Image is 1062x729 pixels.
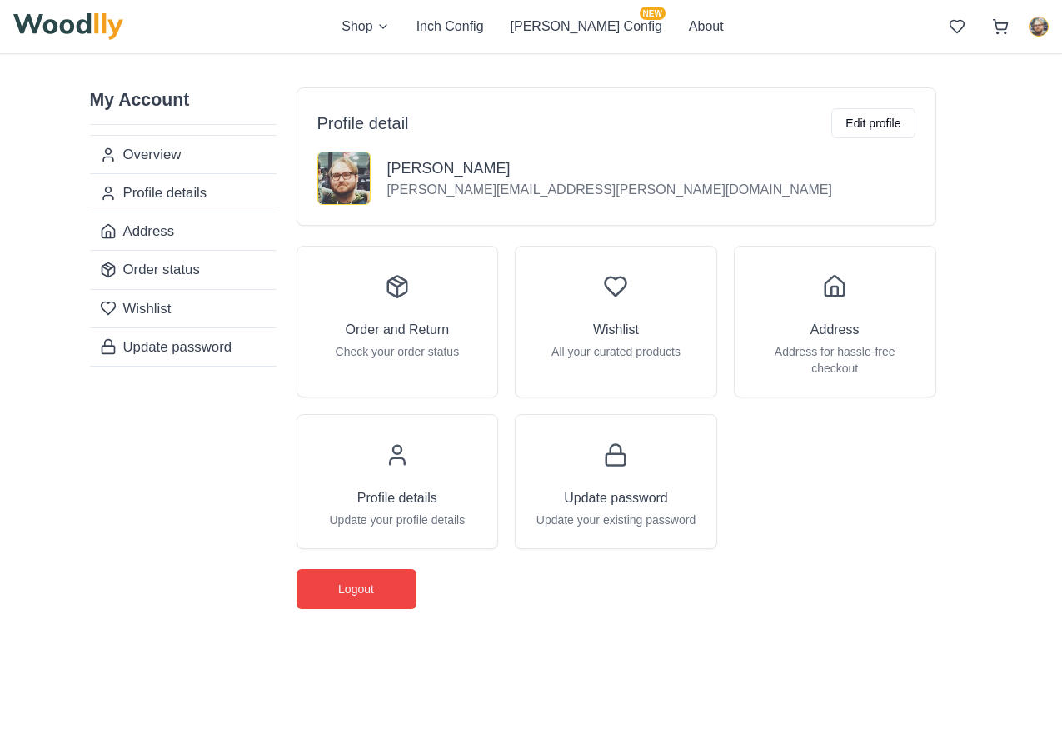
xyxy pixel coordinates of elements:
[297,569,416,609] button: Logout
[90,327,277,366] a: Update password
[90,87,277,125] h2: My Account
[90,212,277,250] a: Address
[90,289,277,327] a: Wishlist
[1029,17,1049,37] button: Mikey Haverman
[387,157,832,180] h3: [PERSON_NAME]
[318,152,370,204] img: Mikey Haverman
[357,488,437,508] h3: Profile details
[810,320,860,340] h3: Address
[90,173,277,212] a: Profile details
[346,320,450,340] h3: Order and Return
[13,13,123,40] img: Woodlly
[330,512,466,528] p: Update your profile details
[536,512,696,528] p: Update your existing password
[511,17,662,37] button: [PERSON_NAME] ConfigNEW
[336,343,460,360] p: Check your order status
[593,320,639,340] h3: Wishlist
[551,343,681,360] p: All your curated products
[387,180,832,200] p: [PERSON_NAME][EMAIL_ADDRESS][PERSON_NAME][DOMAIN_NAME]
[90,250,277,288] a: Order status
[640,7,666,20] span: NEW
[317,112,409,135] h2: Profile detail
[755,343,915,377] p: Address for hassle-free checkout
[831,108,915,138] button: Edit profile
[564,488,668,508] h3: Update password
[342,17,389,37] button: Shop
[416,17,484,37] button: Inch Config
[1030,17,1048,36] img: Mikey Haverman
[90,136,277,173] a: Overview
[689,17,724,37] button: About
